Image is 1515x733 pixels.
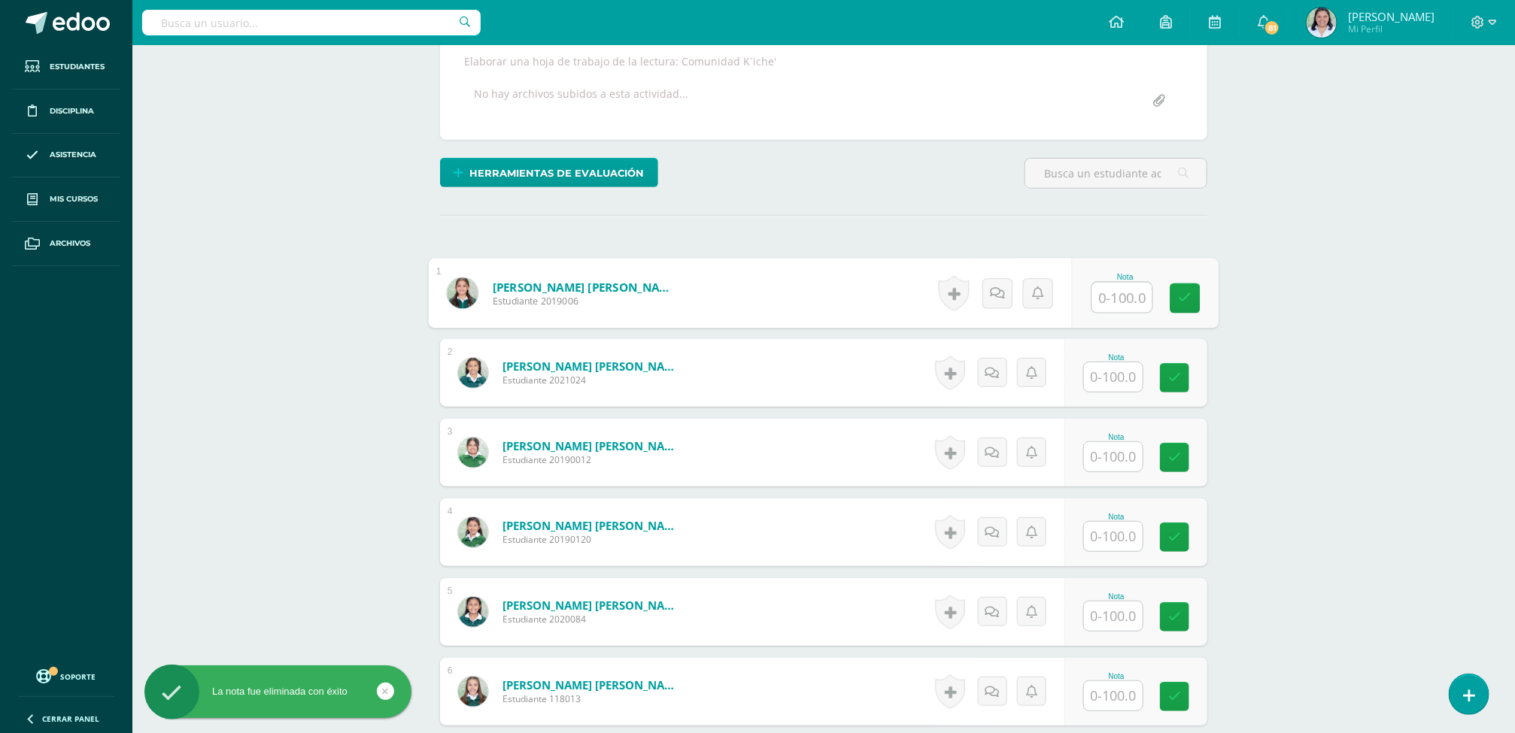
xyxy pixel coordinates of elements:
div: Nota [1083,592,1149,601]
div: Nota [1083,672,1149,680]
img: 2e6c258da9ccee66aa00087072d4f1d6.png [1307,8,1337,38]
input: 0-100.0 [1084,681,1143,710]
input: 0-100.0 [1084,522,1143,551]
a: Asistencia [12,134,120,178]
img: 14c74cc58d88f3899f87c5942d23715f.png [458,517,488,547]
a: [PERSON_NAME] [PERSON_NAME] [493,279,679,295]
a: Mis cursos [12,177,120,222]
span: Asistencia [50,149,96,161]
span: Soporte [61,671,96,682]
span: Estudiante 2020084 [502,613,683,625]
span: 81 [1264,20,1280,36]
a: Soporte [18,665,114,686]
span: Estudiantes [50,61,105,73]
span: Cerrar panel [42,713,99,724]
div: Elaborar una hoja de trabajo de la lectura: Comunidad K´iche' [458,54,1189,68]
img: 49f85700a81db8d7256f6ed492584e7e.png [458,358,488,388]
div: La nota fue eliminada con éxito [144,685,411,698]
div: Nota [1083,353,1149,362]
div: No hay archivos subidos a esta actividad... [474,86,688,116]
img: 905486eca45c33f0f0289e62a9249825.png [458,677,488,707]
span: Mis cursos [50,193,98,205]
img: 40313d660f1b46b967e0c52c285fdad8.png [458,438,488,468]
img: 10ded21b80080b90b3ec1413aedaafe5.png [458,597,488,627]
span: Estudiante 20190120 [502,533,683,546]
input: 0-100.0 [1084,442,1143,471]
input: Busca un usuario... [142,10,481,35]
a: Archivos [12,222,120,266]
a: Disciplina [12,89,120,134]
a: [PERSON_NAME] [PERSON_NAME] [502,359,683,374]
input: Busca un estudiante aquí... [1025,159,1207,188]
span: Estudiante 20190012 [502,453,683,466]
img: dbc172d0d5245e19fd3cda173a5679fd.png [447,277,478,308]
span: Archivos [50,238,90,250]
input: 0-100.0 [1084,362,1143,392]
a: Estudiantes [12,45,120,89]
span: Estudiante 118013 [502,692,683,705]
a: [PERSON_NAME] [PERSON_NAME] [502,677,683,692]
span: Mi Perfil [1348,23,1435,35]
div: Nota [1091,273,1160,281]
input: 0-100.0 [1092,283,1152,313]
a: [PERSON_NAME] [PERSON_NAME] [502,438,683,453]
span: Estudiante 2021024 [502,374,683,386]
a: Herramientas de evaluación [440,158,658,187]
div: Nota [1083,433,1149,441]
input: 0-100.0 [1084,601,1143,631]
a: [PERSON_NAME] [PERSON_NAME] [502,518,683,533]
span: [PERSON_NAME] [1348,9,1435,24]
a: [PERSON_NAME] [PERSON_NAME] de [PERSON_NAME] [502,598,683,613]
span: Disciplina [50,105,94,117]
div: Nota [1083,513,1149,521]
span: Herramientas de evaluación [470,159,645,187]
span: Estudiante 2019006 [493,295,679,308]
